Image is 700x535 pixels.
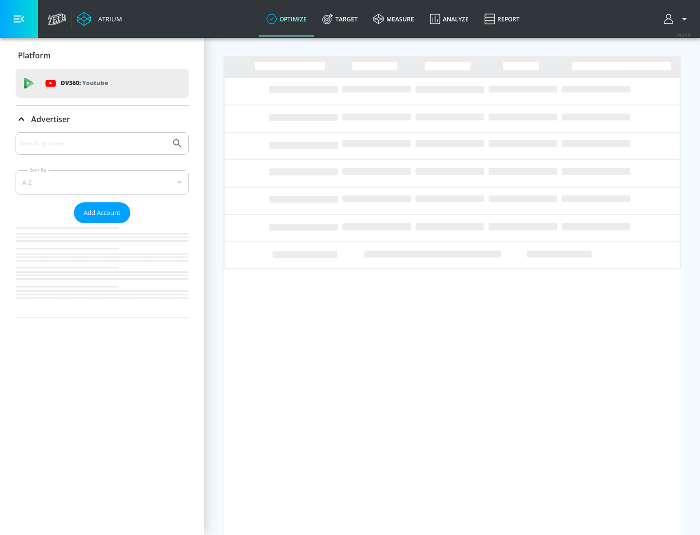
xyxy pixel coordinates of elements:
span: v 4.24.0 [677,32,690,37]
div: DV360: Youtube [16,69,189,98]
a: Analyze [422,1,476,36]
p: Advertiser [31,114,70,125]
p: DV360: [61,78,108,89]
p: Youtube [82,78,108,88]
nav: list of Advertiser [16,223,189,318]
button: Add Account [74,202,130,223]
a: measure [366,1,422,36]
div: Advertiser [16,106,189,133]
div: Platform [16,42,189,69]
div: Advertiser [16,132,189,318]
div: Atrium [94,15,122,23]
input: Search by name [19,137,167,150]
a: Atrium [77,12,122,26]
a: Target [315,1,366,36]
label: Sort By [28,167,49,173]
a: optimize [259,1,315,36]
div: A-Z [16,170,189,195]
a: Report [476,1,527,36]
span: Add Account [84,207,121,218]
p: Platform [18,50,51,61]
